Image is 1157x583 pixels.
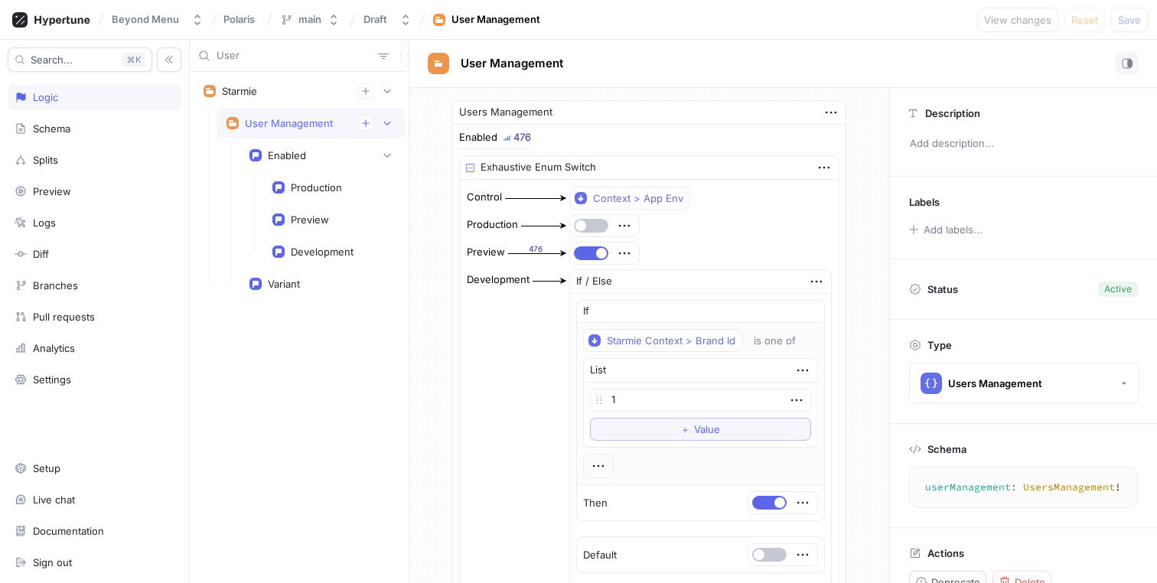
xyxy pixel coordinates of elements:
div: Active [1104,282,1132,296]
p: If [583,304,589,319]
div: Production [291,181,342,194]
p: Description [925,107,980,119]
div: Enabled [459,132,497,142]
div: Sign out [33,556,72,568]
div: Add labels... [924,225,983,235]
div: Analytics [33,342,75,354]
div: Splits [33,154,58,166]
div: is one of [754,334,796,347]
div: main [298,13,321,26]
a: Documentation [8,518,181,544]
button: Reset [1064,8,1105,32]
button: Context > App Env [569,187,690,210]
div: Users Management [948,377,1042,390]
div: Context > App Env [593,192,683,205]
span: User Management [461,57,563,70]
button: View changes [977,8,1058,32]
p: Labels [909,196,940,208]
button: is one of [747,329,818,352]
div: Documentation [33,525,104,537]
div: Users Management [459,105,552,120]
div: Draft [363,13,387,26]
div: K [122,52,145,67]
div: Development [467,272,530,288]
div: Variant [268,278,300,290]
div: Settings [33,373,71,386]
button: Save [1111,8,1148,32]
p: Status [927,278,958,300]
button: Starmie Context > Brand Id [583,329,742,352]
div: Preview [467,245,505,260]
button: ＋Value [590,418,811,441]
div: Starmie [222,85,257,97]
div: Control [467,190,502,205]
button: main [274,7,346,32]
div: Branches [33,279,78,291]
p: Actions [927,547,964,559]
div: Production [467,217,518,233]
div: 476 [508,243,562,255]
div: Starmie Context > Brand Id [607,334,735,347]
div: Preview [33,185,71,197]
p: Schema [927,443,966,455]
div: Logs [33,217,56,229]
span: Polaris [223,14,255,24]
div: Pull requests [33,311,95,323]
p: Then [583,496,608,511]
div: List [590,363,606,378]
button: Users Management [909,363,1139,404]
div: Enabled [268,149,306,161]
div: User Management [451,12,540,28]
span: ＋ [680,425,690,434]
div: User Management [245,117,333,129]
span: Value [694,425,720,434]
div: Beyond Menu [112,13,179,26]
textarea: userManagement: UsersManagement! [916,474,1131,501]
button: Draft [357,7,418,32]
div: If / Else [576,274,612,289]
span: Reset [1071,15,1098,24]
button: Search...K [8,47,152,72]
p: Add description... [903,131,1144,157]
span: Save [1118,15,1141,24]
div: Schema [33,122,70,135]
div: Diff [33,248,49,260]
p: Type [927,339,952,351]
div: Development [291,246,354,258]
p: Default [583,548,617,563]
button: Add labels... [904,220,986,239]
input: Enter number here [590,389,811,412]
div: Logic [33,91,58,103]
span: Search... [31,55,73,64]
div: Live chat [33,493,75,506]
span: View changes [984,15,1051,24]
div: Preview [291,213,329,226]
div: Setup [33,462,60,474]
div: Exhaustive Enum Switch [481,160,596,175]
button: Beyond Menu [106,7,210,32]
input: Search... [217,48,372,64]
div: 476 [513,132,531,142]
